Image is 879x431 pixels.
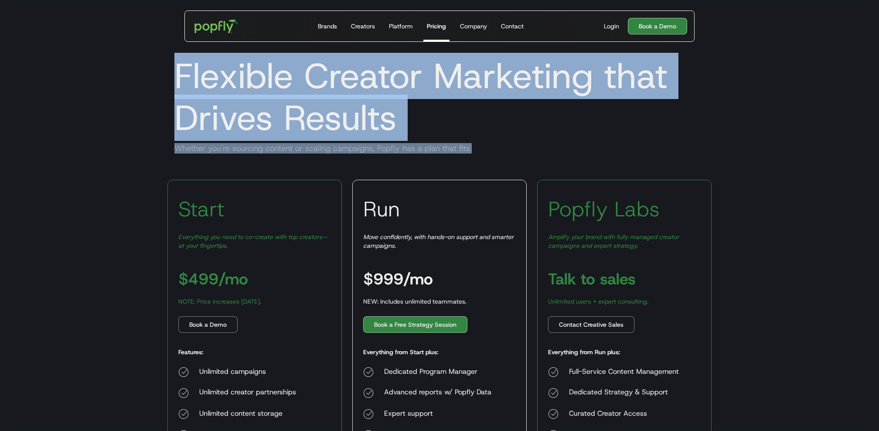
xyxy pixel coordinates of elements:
[389,22,413,31] div: Platform
[569,388,690,398] div: Dedicated Strategy & Support
[178,297,261,306] div: NOTE: Price increases [DATE].
[189,320,227,329] div: Book a Demo
[548,316,634,333] a: Contact Creative Sales
[548,233,679,250] em: Amplify your brand with fully managed creator campaigns and expert strategy.
[548,271,636,287] h3: Talk to sales
[457,11,491,41] a: Company
[178,271,248,287] h3: $499/mo
[497,11,527,41] a: Contact
[569,367,690,377] div: Full-Service Content Management
[351,22,375,31] div: Creators
[199,388,298,398] div: Unlimited creator partnerships
[363,233,514,250] em: Move confidently, with hands-on support and smarter campaigns.
[501,22,524,31] div: Contact
[384,409,504,419] div: Expert support
[178,196,225,222] h3: Start
[427,22,446,31] div: Pricing
[178,316,238,333] a: Book a Demo
[314,11,341,41] a: Brands
[363,297,467,306] div: NEW: Includes unlimited teammates.
[363,196,400,222] h3: Run
[199,409,298,419] div: Unlimited content storage
[178,348,203,356] h5: Features:
[178,233,327,250] em: Everything you need to co-create with top creators—at your fingertips.
[363,348,438,356] h5: Everything from Start plus:
[363,271,433,287] h3: $999/mo
[460,22,487,31] div: Company
[569,409,690,419] div: Curated Creator Access
[604,22,619,31] div: Login
[384,388,504,398] div: Advanced reports w/ Popfly Data
[188,13,245,39] a: home
[548,297,648,306] div: Unlimited users + expert consulting.
[628,18,687,34] a: Book a Demo
[423,11,450,41] a: Pricing
[199,367,298,377] div: Unlimited campaigns
[318,22,337,31] div: Brands
[600,22,623,31] a: Login
[384,367,504,377] div: Dedicated Program Manager
[374,320,457,329] div: Book a Free Strategy Session
[385,11,416,41] a: Platform
[363,316,467,333] a: Book a Free Strategy Session
[559,320,623,329] div: Contact Creative Sales
[548,348,620,356] h5: Everything from Run plus:
[167,143,712,154] div: Whether you're sourcing content or scaling campaigns, Popfly has a plan that fits.
[548,196,660,222] h3: Popfly Labs
[167,55,712,139] h1: Flexible Creator Marketing that Drives Results
[348,11,378,41] a: Creators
